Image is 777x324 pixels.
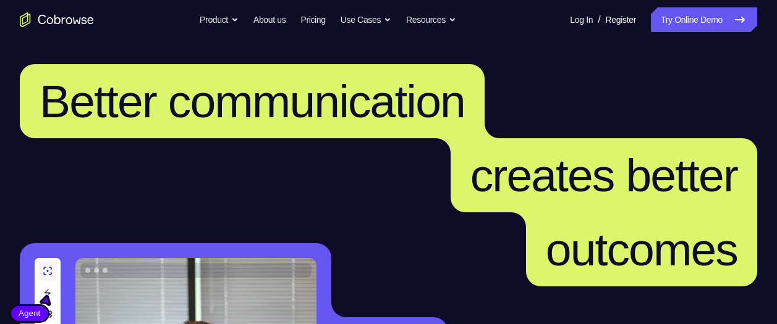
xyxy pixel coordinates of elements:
a: Pricing [300,7,325,32]
span: / [598,12,600,27]
a: Go to the home page [20,12,94,27]
button: Resources [406,7,456,32]
span: Better communication [40,75,465,127]
button: Use Cases [341,7,391,32]
span: creates better [470,149,737,201]
span: Agent [11,307,48,320]
span: outcomes [546,223,737,275]
a: Try Online Demo [651,7,757,32]
button: Product [200,7,239,32]
a: About us [253,7,286,32]
a: Log In [570,7,593,32]
a: Register [606,7,636,32]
